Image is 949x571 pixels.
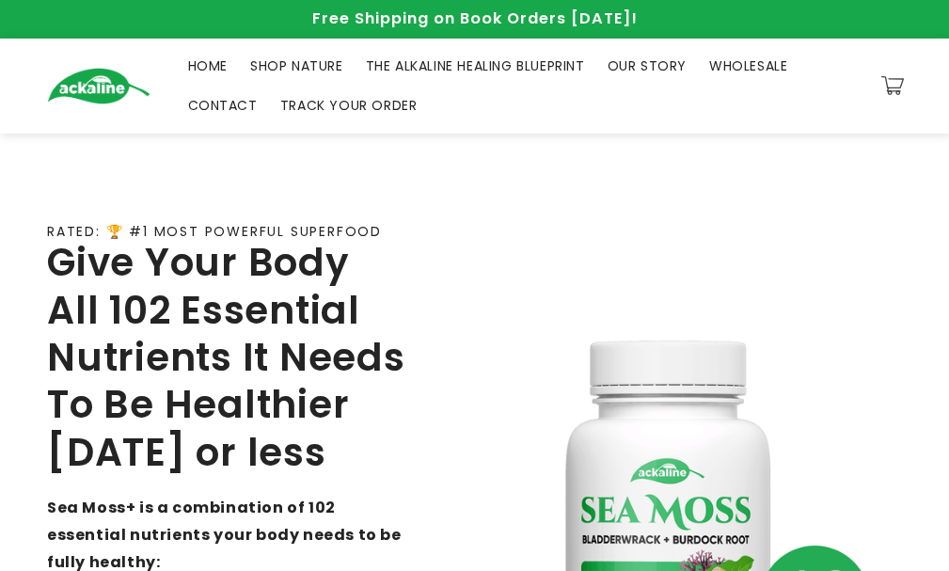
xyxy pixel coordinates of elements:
[47,239,409,476] h2: Give Your Body All 102 Essential Nutrients It Needs To Be Healthier [DATE] or less
[188,97,258,114] span: CONTACT
[366,57,585,74] span: THE ALKALINE HEALING BLUEPRINT
[698,46,799,86] a: WHOLESALE
[177,86,269,125] a: CONTACT
[312,8,638,29] span: Free Shipping on Book Orders [DATE]!
[188,57,228,74] span: HOME
[355,46,596,86] a: THE ALKALINE HEALING BLUEPRINT
[250,57,343,74] span: SHOP NATURE
[280,97,418,114] span: TRACK YOUR ORDER
[608,57,687,74] span: OUR STORY
[709,57,787,74] span: WHOLESALE
[269,86,429,125] a: TRACK YOUR ORDER
[47,224,382,240] p: RATED: 🏆 #1 MOST POWERFUL SUPERFOOD
[47,68,150,104] img: Ackaline
[177,46,239,86] a: HOME
[239,46,355,86] a: SHOP NATURE
[596,46,698,86] a: OUR STORY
